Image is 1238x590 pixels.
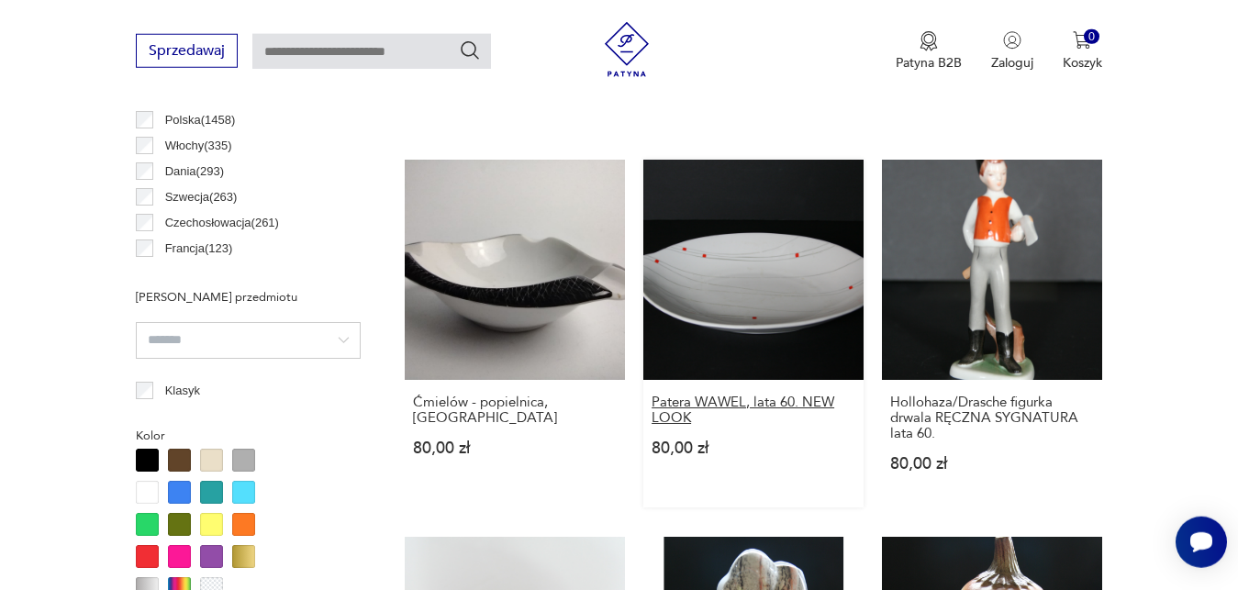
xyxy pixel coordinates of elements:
a: Patera WAWEL, lata 60. NEW LOOKPatera WAWEL, lata 60. NEW LOOK80,00 zł [643,160,864,507]
p: Czechosłowacja ( 261 ) [165,213,279,233]
button: Sprzedawaj [136,34,238,68]
a: Sprzedawaj [136,46,238,59]
img: Ikona koszyka [1073,31,1091,50]
p: Szwecja ( 263 ) [165,187,238,207]
a: Ikona medaluPatyna B2B [896,31,962,72]
a: Hollohaza/Drasche figurka drwala RĘCZNA SYGNATURA lata 60.Hollohaza/Drasche figurka drwala RĘCZNA... [882,160,1102,507]
p: 80,00 zł [413,440,617,456]
p: Patyna B2B [896,54,962,72]
p: 80,00 zł [652,440,855,456]
h3: Hollohaza/Drasche figurka drwala RĘCZNA SYGNATURA lata 60. [890,395,1094,441]
p: Koszyk [1063,54,1102,72]
button: 0Koszyk [1063,31,1102,72]
a: Ćmielów - popielnica, New lookĆmielów - popielnica, [GEOGRAPHIC_DATA]80,00 zł [405,160,625,507]
button: Zaloguj [991,31,1033,72]
img: Ikona medalu [920,31,938,51]
h3: Ćmielów - popielnica, [GEOGRAPHIC_DATA] [413,395,617,426]
p: Kolor [136,426,361,446]
div: 0 [1084,29,1099,45]
p: Włochy ( 335 ) [165,136,232,156]
p: Zaloguj [991,54,1033,72]
p: 80,00 zł [890,456,1094,472]
p: [PERSON_NAME] przedmiotu [136,287,361,307]
button: Szukaj [459,39,481,61]
p: Klasyk [165,381,200,401]
iframe: Smartsupp widget button [1176,517,1227,568]
img: Ikonka użytkownika [1003,31,1021,50]
h3: Patera WAWEL, lata 60. NEW LOOK [652,395,855,426]
p: Francja ( 123 ) [165,239,233,259]
p: Dania ( 293 ) [165,161,224,182]
p: Polska ( 1458 ) [165,110,236,130]
p: [GEOGRAPHIC_DATA] ( 101 ) [165,264,318,284]
img: Patyna - sklep z meblami i dekoracjami vintage [599,22,654,77]
button: Patyna B2B [896,31,962,72]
